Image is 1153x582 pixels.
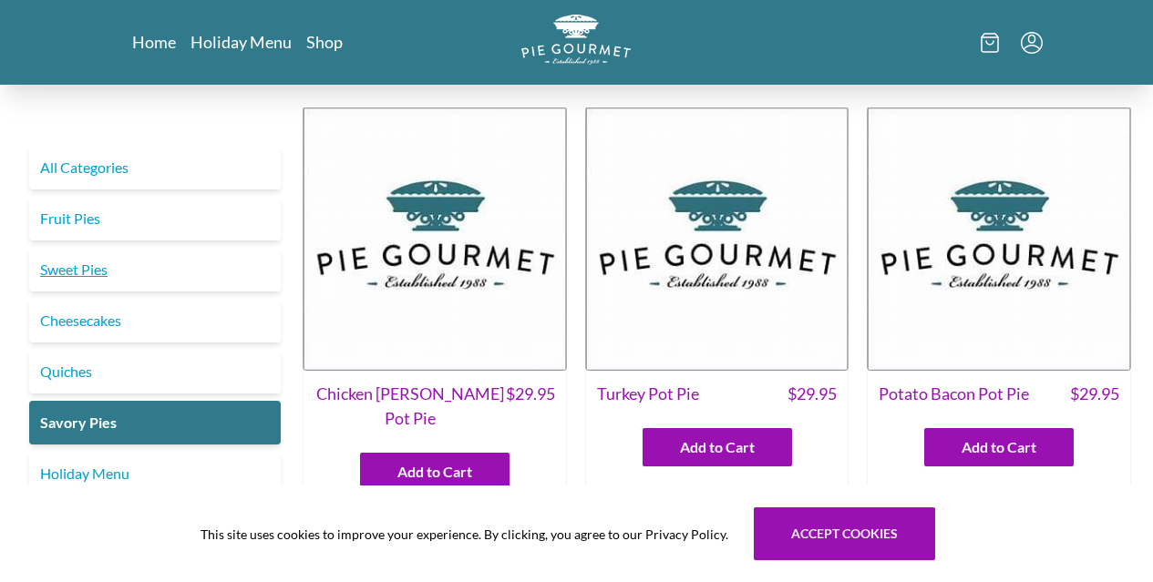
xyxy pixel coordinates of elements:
span: $ 29.95 [1070,382,1119,406]
img: logo [521,15,631,65]
a: Fruit Pies [29,197,281,240]
a: Holiday Menu [29,452,281,495]
img: Potato Bacon Pot Pie [867,107,1131,371]
span: Turkey Pot Pie [597,382,699,406]
a: Savory Pies [29,401,281,444]
a: Quiches [29,350,281,393]
span: Add to Cart [962,436,1036,458]
a: Cheesecakes [29,299,281,342]
span: Add to Cart [680,436,755,458]
button: Accept cookies [754,507,935,560]
a: Home [132,31,176,53]
img: Turkey Pot Pie [585,107,849,371]
button: Add to Cart [924,428,1074,466]
a: All Categories [29,146,281,189]
a: Logo [521,15,631,70]
button: Menu [1021,32,1043,54]
span: Add to Cart [397,461,472,483]
span: This site uses cookies to improve your experience. By clicking, you agree to our Privacy Policy. [201,525,728,544]
span: $ 29.95 [788,382,837,406]
a: Shop [306,31,343,53]
img: Chicken Curry Pot Pie [303,107,567,371]
button: Add to Cart [643,428,792,466]
span: Potato Bacon Pot Pie [879,382,1029,406]
button: Add to Cart [360,453,510,491]
a: Sweet Pies [29,248,281,291]
span: $ 29.95 [506,382,555,431]
a: Holiday Menu [190,31,292,53]
span: Chicken [PERSON_NAME] Pot Pie [314,382,506,431]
